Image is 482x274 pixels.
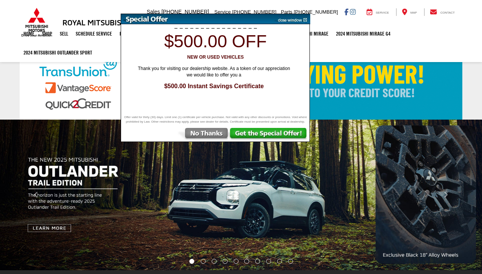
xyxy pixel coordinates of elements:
[233,259,238,264] li: Go to slide number 5.
[229,128,309,142] img: Get the Special Offer
[189,259,194,264] li: Go to slide number 1.
[277,259,282,264] li: Go to slide number 9.
[440,11,455,14] span: Contact
[244,259,249,264] li: Go to slide number 6.
[281,9,292,15] span: Parts
[125,32,306,51] h1: $500.00 off
[116,24,135,43] a: Parts: Opens in a new tab
[56,24,72,43] a: Sell
[361,8,395,16] a: Service
[38,24,56,43] a: Shop
[222,259,227,264] li: Go to slide number 4.
[350,9,356,15] a: Instagram: Click to visit our Instagram page
[294,9,338,15] span: [PHONE_NUMBER]
[201,259,205,264] li: Go to slide number 2.
[62,18,129,26] h3: Royal Mitsubishi
[177,128,229,142] img: No Thanks, Continue to Website
[344,9,348,15] a: Facebook: Click to visit our Facebook page
[20,8,54,37] img: Mitsubishi
[376,11,389,14] span: Service
[129,82,299,91] span: $500.00 Instant Savings Certificate
[332,24,394,43] a: 2024 Mitsubishi Mirage G4
[215,9,231,15] span: Service
[123,115,308,124] span: Offer valid for thirty (30) days. Limit one (1) certificate per vehicle purchase. Not valid with ...
[288,259,293,264] li: Go to slide number 10.
[266,259,271,264] li: Go to slide number 8.
[232,9,277,15] span: [PHONE_NUMBER]
[125,55,306,60] h3: New or Used Vehicles
[255,259,260,264] li: Go to slide number 7.
[133,65,295,78] span: Thank you for visiting our dealership website. As a token of our appreciation we would like to of...
[20,43,96,62] a: 2024 Mitsubishi Outlander SPORT
[272,14,310,24] img: close window
[72,24,116,43] a: Schedule Service: Opens in a new tab
[20,24,38,43] a: Home
[121,14,272,24] img: Special Offer
[211,259,216,264] li: Go to slide number 3.
[396,8,423,16] a: Map
[162,9,209,15] span: [PHONE_NUMBER]
[20,44,462,120] img: Check Your Buying Power
[410,135,482,255] button: Click to view next picture.
[147,9,160,15] span: Sales
[424,8,460,16] a: Contact
[410,11,417,14] span: Map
